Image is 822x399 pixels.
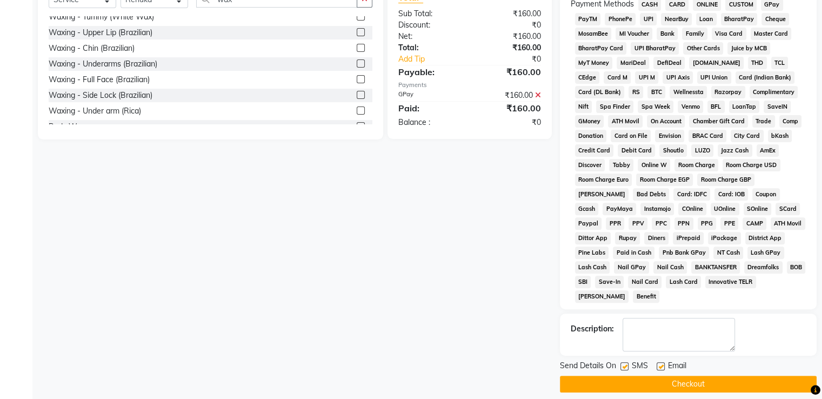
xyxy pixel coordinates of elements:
[653,261,687,274] span: Nail Cash
[748,57,767,69] span: THD
[757,144,779,157] span: AmEx
[776,203,800,215] span: SCard
[575,159,605,171] span: Discover
[603,203,636,215] span: PayMaya
[614,261,649,274] span: Nail GPay
[575,42,627,55] span: BharatPay Card
[720,217,738,230] span: PPE
[768,130,792,142] span: bKash
[470,65,549,78] div: ₹160.00
[647,115,685,128] span: On Account
[697,174,754,186] span: Room Charge GBP
[647,86,665,98] span: BTC
[560,360,616,374] span: Send Details On
[779,115,802,128] span: Comp
[604,71,631,84] span: Card M
[575,101,592,113] span: Nift
[629,217,647,230] span: PPV
[659,144,687,157] span: Shoutlo
[787,261,806,274] span: BOB
[470,90,549,101] div: ₹160.00
[736,71,795,84] span: Card (Indian Bank)
[390,42,470,54] div: Total:
[666,276,701,288] span: Lash Card
[714,188,748,201] span: Card: IOB
[682,28,707,40] span: Family
[640,203,674,215] span: Instamojo
[713,247,743,259] span: NT Cash
[617,57,649,69] span: MariDeal
[657,28,678,40] span: Bank
[718,144,752,157] span: Jazz Cash
[638,159,670,171] span: Online W
[632,360,648,374] span: SMS
[752,115,775,128] span: Trade
[49,27,152,38] div: Waxing - Upper Lip (Brazilian)
[49,58,157,70] div: Waxing - Underarms (Brazilian)
[49,43,135,54] div: Waxing - Chin (Brazilian)
[663,71,693,84] span: UPI Axis
[668,360,686,374] span: Email
[49,11,154,23] div: Waxing - Tummy (White Wax)
[636,174,693,186] span: Room Charge EGP
[761,13,789,25] span: Cheque
[390,31,470,42] div: Net:
[743,217,766,230] span: CAMP
[659,247,709,259] span: Pnb Bank GPay
[674,217,693,230] span: PPN
[575,276,591,288] span: SBI
[670,86,707,98] span: Wellnessta
[596,101,633,113] span: Spa Finder
[691,261,740,274] span: BANKTANSFER
[470,42,549,54] div: ₹160.00
[470,19,549,31] div: ₹0
[629,86,643,98] span: RS
[631,42,679,55] span: UPI BharatPay
[721,13,758,25] span: BharatPay
[470,117,549,128] div: ₹0
[606,217,624,230] span: PPR
[390,90,470,101] div: GPay
[575,130,607,142] span: Donation
[750,86,798,98] span: Complimentary
[696,13,717,25] span: Loan
[727,42,770,55] span: Juice by MCB
[571,323,614,335] div: Description:
[575,174,632,186] span: Room Charge Euro
[605,13,636,25] span: PhonePe
[575,13,601,25] span: PayTM
[691,144,713,157] span: LUZO
[390,117,470,128] div: Balance :
[575,261,610,274] span: Lash Cash
[752,188,780,201] span: Coupon
[644,232,669,244] span: Diners
[398,81,541,90] div: Payments
[729,101,760,113] span: LoanTap
[390,102,470,115] div: Paid:
[633,188,669,201] span: Bad Debts
[390,65,470,78] div: Payable:
[745,232,785,244] span: District App
[575,217,602,230] span: Paypal
[575,203,599,215] span: Gcash
[674,159,718,171] span: Room Charge
[751,28,792,40] span: Master Card
[673,232,704,244] span: iPrepaid
[653,57,685,69] span: DefiDeal
[470,102,549,115] div: ₹160.00
[683,42,723,55] span: Other Cards
[560,376,817,393] button: Checkout
[575,290,629,303] span: [PERSON_NAME]
[483,54,549,65] div: ₹0
[744,261,783,274] span: Dreamfolks
[49,74,150,85] div: Waxing - Full Face (Brazilian)
[609,159,633,171] span: Tabby
[771,57,788,69] span: TCL
[771,217,805,230] span: ATH Movil
[711,203,739,215] span: UOnline
[764,101,791,113] span: SaveIN
[390,8,470,19] div: Sub Total:
[49,90,152,101] div: Waxing - Side Lock (Brazilian)
[608,115,643,128] span: ATH Movil
[613,247,654,259] span: Paid in Cash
